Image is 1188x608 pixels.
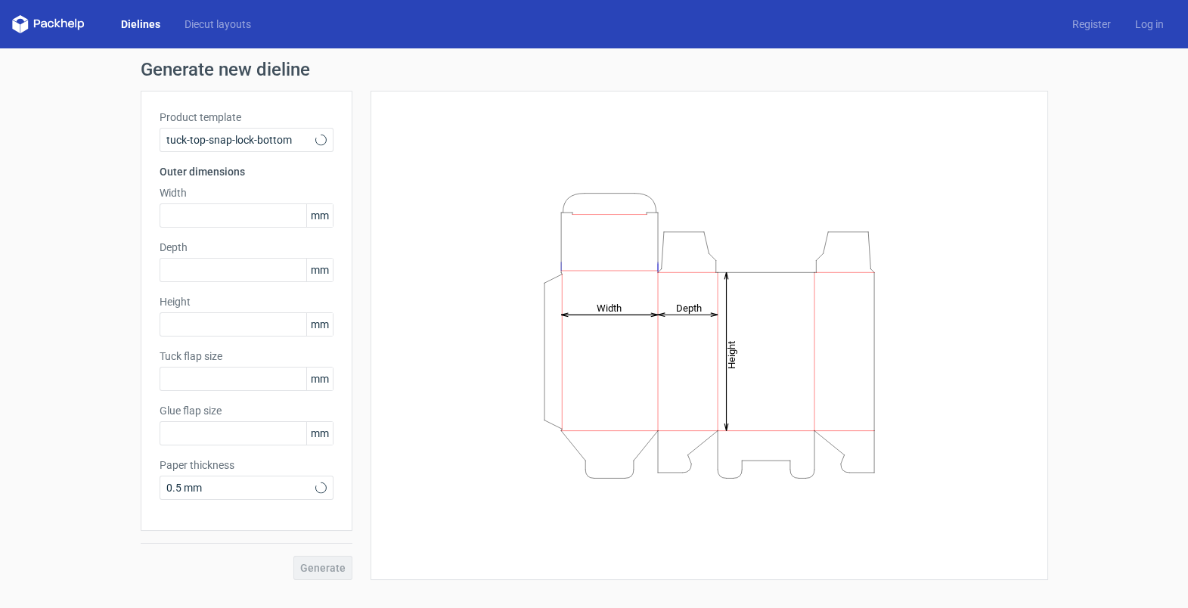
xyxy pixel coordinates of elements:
[306,368,333,390] span: mm
[160,240,333,255] label: Depth
[1060,17,1123,32] a: Register
[109,17,172,32] a: Dielines
[676,302,702,313] tspan: Depth
[141,60,1048,79] h1: Generate new dieline
[160,403,333,418] label: Glue flap size
[160,294,333,309] label: Height
[306,204,333,227] span: mm
[172,17,263,32] a: Diecut layouts
[726,340,737,368] tspan: Height
[596,302,621,313] tspan: Width
[1123,17,1176,32] a: Log in
[160,349,333,364] label: Tuck flap size
[160,458,333,473] label: Paper thickness
[160,110,333,125] label: Product template
[306,259,333,281] span: mm
[166,480,315,495] span: 0.5 mm
[306,422,333,445] span: mm
[160,164,333,179] h3: Outer dimensions
[306,313,333,336] span: mm
[166,132,315,147] span: tuck-top-snap-lock-bottom
[160,185,333,200] label: Width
